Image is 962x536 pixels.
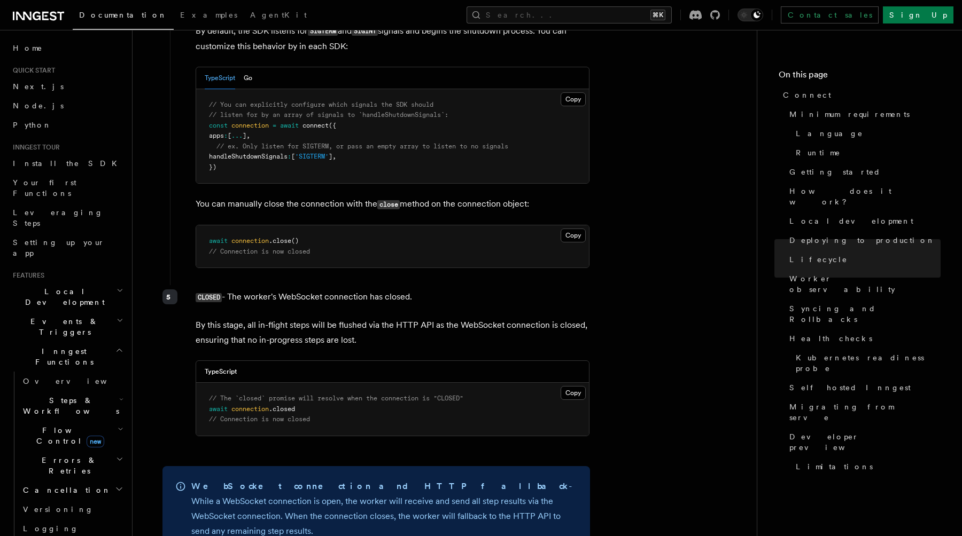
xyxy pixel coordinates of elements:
[789,382,911,393] span: Self hosted Inngest
[291,237,299,245] span: ()
[561,386,586,400] button: Copy
[231,132,243,139] span: ...
[19,372,126,391] a: Overview
[9,66,55,75] span: Quick start
[243,132,246,139] span: ]
[19,421,126,451] button: Flow Controlnew
[196,289,589,305] p: - The worker's WebSocket connection has closed.
[789,167,881,177] span: Getting started
[162,289,177,304] div: 5
[209,415,310,423] span: // Connection is now closed
[209,122,228,129] span: const
[785,211,941,231] a: Local development
[209,405,228,413] span: await
[9,282,126,312] button: Local Development
[291,153,295,160] span: [
[174,3,244,29] a: Examples
[19,485,111,495] span: Cancellation
[467,6,672,23] button: Search...⌘K
[209,163,216,171] span: })
[650,10,665,20] kbd: ⌘K
[561,228,586,242] button: Copy
[781,6,879,23] a: Contact sales
[785,427,941,457] a: Developer preview
[19,391,126,421] button: Steps & Workflows
[19,451,126,480] button: Errors & Retries
[352,27,378,36] code: SIGINT
[9,154,126,173] a: Install the SDK
[13,238,105,257] span: Setting up your app
[191,481,569,491] strong: WebSocket connection and HTTP fallback
[216,143,508,150] span: // ex. Only listen for SIGTERM, or pass an empty array to listen to no signals
[231,237,269,245] span: connection
[13,159,123,168] span: Install the SDK
[779,85,941,105] a: Connect
[792,124,941,143] a: Language
[561,92,586,106] button: Copy
[196,196,589,212] p: You can manually close the connection with the method on the connection object:
[792,143,941,162] a: Runtime
[883,6,953,23] a: Sign Up
[796,147,841,158] span: Runtime
[785,329,941,348] a: Health checks
[785,250,941,269] a: Lifecycle
[789,431,941,453] span: Developer preview
[13,121,52,129] span: Python
[209,237,228,245] span: await
[329,122,336,129] span: ({
[332,153,336,160] span: ,
[789,235,935,246] span: Deploying to production
[308,27,338,36] code: SIGTERM
[789,273,941,295] span: Worker observability
[23,505,94,514] span: Versioning
[792,348,941,378] a: Kubernetes readiness probe
[785,397,941,427] a: Migrating from serve
[228,132,231,139] span: [
[205,367,237,376] h3: TypeScript
[209,101,433,108] span: // You can explicitly configure which signals the SDK should
[273,122,276,129] span: =
[9,96,126,115] a: Node.js
[789,186,941,207] span: How does it work?
[9,286,117,308] span: Local Development
[13,178,76,198] span: Your first Functions
[87,436,104,447] span: new
[224,132,228,139] span: :
[280,122,299,129] span: await
[9,312,126,342] button: Events & Triggers
[789,216,913,226] span: Local development
[302,122,329,129] span: connect
[288,153,291,160] span: :
[79,11,167,19] span: Documentation
[329,153,332,160] span: ]
[785,105,941,124] a: Minimum requirements
[9,173,126,203] a: Your first Functions
[9,342,126,372] button: Inngest Functions
[209,248,310,255] span: // Connection is now closed
[13,208,103,227] span: Leveraging Steps
[9,346,115,367] span: Inngest Functions
[785,299,941,329] a: Syncing and Rollbacks
[196,23,589,54] p: By default, the SDK listens for and signals and begins the shutdown process. You can customize th...
[269,405,295,413] span: .closed
[13,82,64,91] span: Next.js
[792,457,941,476] a: Limitations
[231,122,269,129] span: connection
[789,109,910,120] span: Minimum requirements
[13,43,43,53] span: Home
[73,3,174,30] a: Documentation
[9,115,126,135] a: Python
[796,128,863,139] span: Language
[244,3,313,29] a: AgentKit
[23,524,79,533] span: Logging
[196,293,222,302] code: CLOSED
[789,303,941,325] span: Syncing and Rollbacks
[250,11,307,19] span: AgentKit
[783,90,831,100] span: Connect
[205,67,235,89] button: TypeScript
[9,316,117,337] span: Events & Triggers
[785,269,941,299] a: Worker observability
[196,318,589,348] p: By this stage, all in-flight steps will be flushed via the HTTP API as the WebSocket connection i...
[295,153,329,160] span: 'SIGTERM'
[738,9,763,21] button: Toggle dark mode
